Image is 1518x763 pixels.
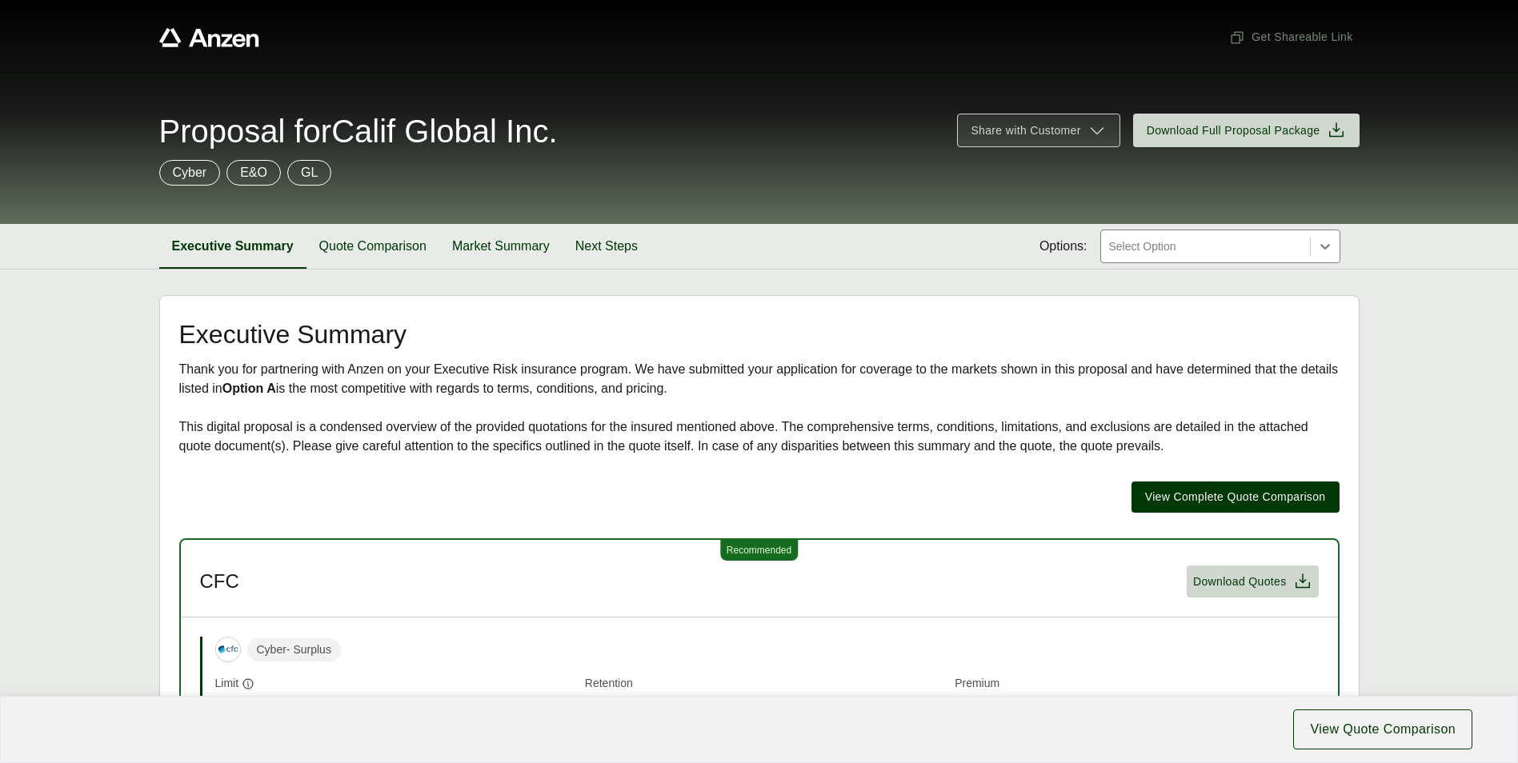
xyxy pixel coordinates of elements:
[957,114,1119,147] button: Share with Customer
[159,224,306,269] button: Executive Summary
[179,322,1340,347] h2: Executive Summary
[1223,22,1359,52] button: Get Shareable Link
[200,569,239,593] h3: CFC
[159,28,259,47] a: Anzen website
[955,675,1318,693] span: Premium
[179,360,1340,456] div: Thank you for partnering with Anzen on your Executive Risk insurance program. We have submitted y...
[222,381,276,395] strong: Option A
[240,163,267,182] p: E&O
[585,693,948,712] span: $5,000
[1193,573,1287,590] span: Download Quotes
[1133,114,1360,147] button: Download Full Proposal Package
[585,675,948,693] span: Retention
[215,675,239,692] span: Limit
[1145,489,1326,505] span: View Complete Quote Comparison
[306,224,439,269] button: Quote Comparison
[1187,565,1319,597] button: Download Quotes
[173,163,207,182] p: Cyber
[215,695,579,712] span: $2,000,000
[955,693,1318,712] span: —
[1039,237,1087,256] span: Options:
[563,224,651,269] button: Next Steps
[439,224,563,269] button: Market Summary
[1229,29,1352,46] span: Get Shareable Link
[1310,720,1456,739] span: View Quote Comparison
[1293,709,1472,749] button: View Quote Comparison
[159,115,558,147] span: Proposal for Calif Global Inc.
[1131,481,1340,513] button: View Complete Quote Comparison
[301,163,318,182] p: GL
[247,638,341,661] span: Cyber - Surplus
[971,122,1080,139] span: Share with Customer
[216,637,240,661] img: CFC
[1147,122,1320,139] span: Download Full Proposal Package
